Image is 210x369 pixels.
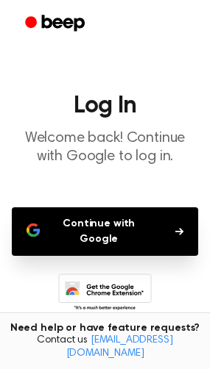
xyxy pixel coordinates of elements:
p: Welcome back! Continue with Google to log in. [12,129,198,166]
a: Beep [15,10,98,38]
button: Continue with Google [12,207,198,256]
h1: Log In [12,94,198,118]
a: [EMAIL_ADDRESS][DOMAIN_NAME] [66,335,173,359]
span: Contact us [9,334,201,360]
